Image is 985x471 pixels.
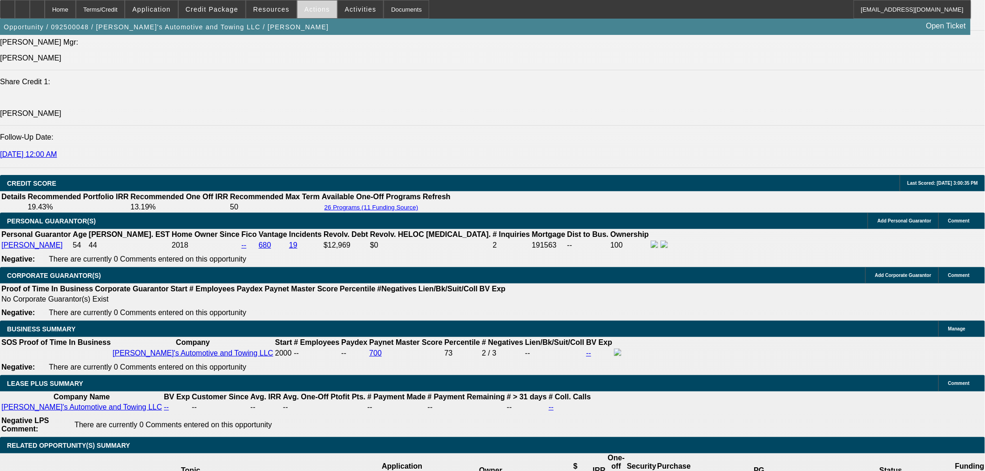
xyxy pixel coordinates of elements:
td: 2 [492,240,530,250]
td: 2000 [275,348,292,358]
b: Dist to Bus. [567,230,609,238]
button: Activities [338,0,384,18]
span: Comment [948,381,970,386]
a: [PERSON_NAME] [1,241,63,249]
span: Comment [948,218,970,223]
a: -- [549,403,554,411]
b: Negative LPS Comment: [1,417,49,433]
a: [PERSON_NAME]'s Automotive and Towing LLC [1,403,162,411]
td: -- [427,403,506,412]
th: SOS [1,338,18,347]
b: # Employees [189,285,235,293]
b: Paynet Master Score [265,285,338,293]
b: # Employees [294,338,339,346]
span: Credit Package [186,6,238,13]
th: Proof of Time In Business [19,338,111,347]
b: # > 31 days [507,393,547,401]
a: -- [242,241,247,249]
td: -- [525,348,585,358]
span: Add Personal Guarantor [877,218,931,223]
b: BV Exp [479,285,506,293]
a: -- [164,403,169,411]
b: Personal Guarantor [1,230,71,238]
span: Add Corporate Guarantor [875,273,931,278]
span: There are currently 0 Comments entered on this opportunity [49,363,246,371]
span: -- [294,349,299,357]
td: -- [283,403,366,412]
span: RELATED OPPORTUNITY(S) SUMMARY [7,442,130,449]
button: 26 Programs (11 Funding Source) [322,203,421,211]
span: CORPORATE GUARANTOR(S) [7,272,101,279]
a: 19 [289,241,297,249]
b: Ownership [610,230,649,238]
th: Recommended Portfolio IRR [27,192,129,202]
b: Percentile [340,285,375,293]
b: Customer Since [192,393,249,401]
b: Avg. One-Off Ptofit Pts. [283,393,365,401]
td: 13.19% [130,202,229,212]
img: facebook-icon.png [651,241,658,248]
img: facebook-icon.png [614,349,621,356]
span: Activities [345,6,377,13]
b: Lien/Bk/Suit/Coll [418,285,478,293]
span: 2018 [172,241,189,249]
td: -- [341,348,368,358]
img: linkedin-icon.png [661,241,668,248]
div: 2 / 3 [482,349,523,357]
td: $0 [370,240,492,250]
b: Negative: [1,363,35,371]
b: # Payment Remaining [428,393,505,401]
button: Actions [297,0,337,18]
td: 44 [88,240,170,250]
b: Home Owner Since [172,230,240,238]
td: 50 [229,202,320,212]
span: There are currently 0 Comments entered on this opportunity [49,255,246,263]
span: LEASE PLUS SUMMARY [7,380,83,387]
b: Percentile [445,338,480,346]
b: [PERSON_NAME]. EST [89,230,170,238]
b: # Negatives [482,338,523,346]
td: -- [250,403,282,412]
td: -- [567,240,609,250]
span: Comment [948,273,970,278]
th: Recommended One Off IRR [130,192,229,202]
b: Age [73,230,87,238]
b: Vantage [259,230,287,238]
th: Proof of Time In Business [1,284,94,294]
span: BUSINESS SUMMARY [7,325,75,333]
td: 191563 [532,240,566,250]
td: -- [367,403,426,412]
b: Negative: [1,255,35,263]
b: Fico [242,230,257,238]
span: Last Scored: [DATE] 3:00:35 PM [907,181,978,186]
td: No Corporate Guarantor(s) Exist [1,295,510,304]
th: Details [1,192,26,202]
b: Avg. IRR [250,393,281,401]
b: Paynet Master Score [369,338,442,346]
b: Revolv. Debt [324,230,368,238]
td: $12,969 [323,240,369,250]
span: PERSONAL GUARANTOR(S) [7,217,96,225]
a: 700 [369,349,382,357]
a: 680 [259,241,271,249]
a: -- [586,349,591,357]
b: Incidents [289,230,322,238]
span: There are currently 0 Comments entered on this opportunity [74,421,272,429]
span: Resources [253,6,290,13]
th: Refresh [422,192,451,202]
b: BV Exp [164,393,190,401]
span: Manage [948,326,965,331]
b: Start [275,338,292,346]
b: Mortgage [532,230,566,238]
b: Paydex [341,338,367,346]
b: # Coll. Calls [549,393,591,401]
b: # Payment Made [367,393,425,401]
button: Application [125,0,177,18]
button: Resources [246,0,297,18]
b: Start [170,285,187,293]
th: Available One-Off Programs [321,192,422,202]
th: Recommended Max Term [229,192,320,202]
b: #Negatives [378,285,417,293]
b: Paydex [237,285,263,293]
b: Corporate Guarantor [95,285,169,293]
